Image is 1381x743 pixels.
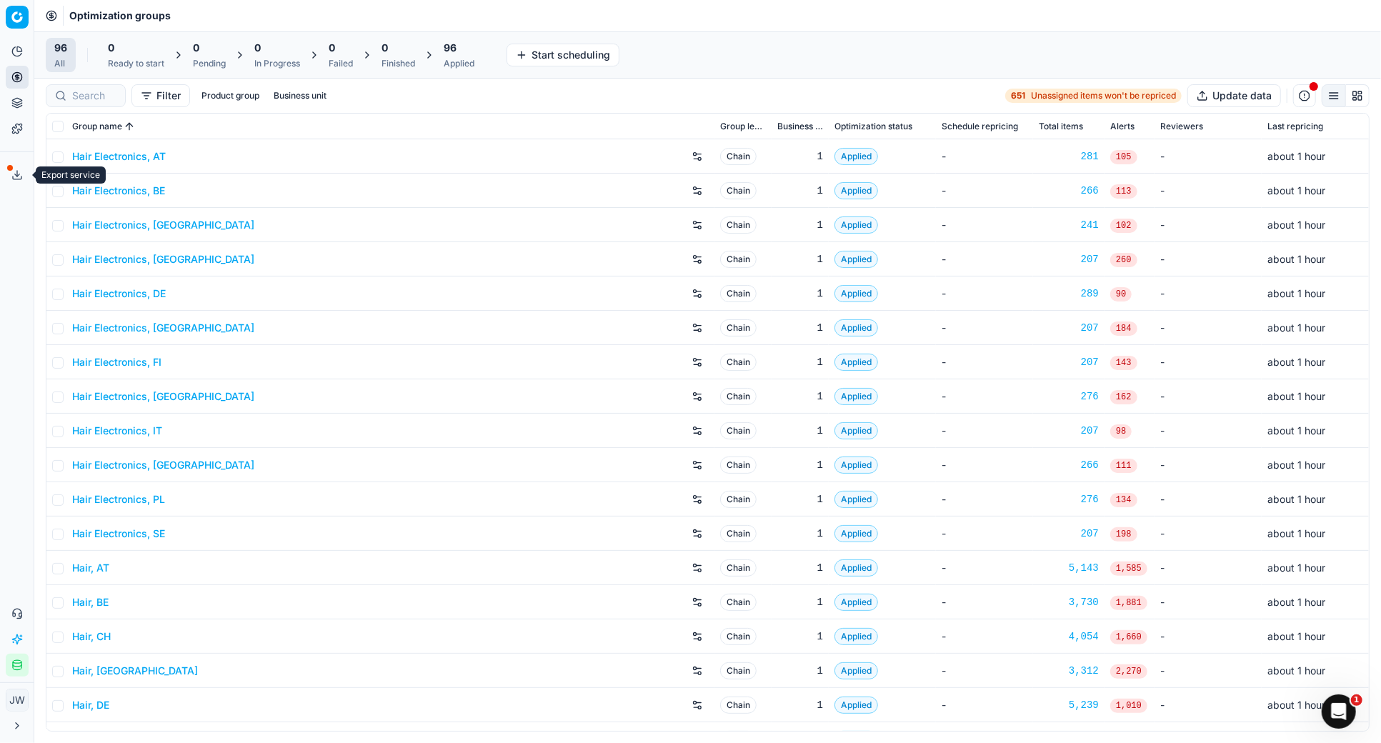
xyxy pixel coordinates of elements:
[777,664,823,678] div: 1
[254,58,300,69] div: In Progress
[834,422,878,439] span: Applied
[1267,699,1325,711] span: about 1 hour
[329,41,335,55] span: 0
[720,662,757,679] span: Chain
[108,58,164,69] div: Ready to start
[1110,219,1137,233] span: 102
[1110,150,1137,164] span: 105
[1039,595,1099,609] a: 3,730
[720,491,757,508] span: Chain
[72,595,109,609] a: Hair, BE
[936,688,1033,722] td: -
[936,448,1033,482] td: -
[1039,149,1099,164] div: 281
[1039,184,1099,198] a: 266
[777,527,823,541] div: 1
[834,182,878,199] span: Applied
[1039,286,1099,301] div: 289
[1155,208,1262,242] td: -
[1267,630,1325,642] span: about 1 hour
[1110,527,1137,542] span: 198
[72,286,166,301] a: Hair Electronics, DE
[777,286,823,301] div: 1
[936,139,1033,174] td: -
[1039,355,1099,369] a: 207
[1110,664,1147,679] span: 2,270
[193,41,199,55] span: 0
[1110,459,1137,473] span: 111
[1110,699,1147,713] span: 1,010
[936,551,1033,585] td: -
[72,698,109,712] a: Hair, DE
[1155,654,1262,688] td: -
[72,389,254,404] a: Hair Electronics, [GEOGRAPHIC_DATA]
[1267,664,1325,677] span: about 1 hour
[72,492,165,507] a: Hair Electronics, PL
[834,251,878,268] span: Applied
[1267,121,1323,132] span: Last repricing
[777,595,823,609] div: 1
[720,559,757,577] span: Chain
[834,285,878,302] span: Applied
[720,457,757,474] span: Chain
[382,41,388,55] span: 0
[777,252,823,266] div: 1
[268,87,332,104] button: Business unit
[329,58,353,69] div: Failed
[1039,252,1099,266] div: 207
[1039,389,1099,404] a: 276
[1039,121,1083,132] span: Total items
[720,148,757,165] span: Chain
[834,121,912,132] span: Optimization status
[936,242,1033,276] td: -
[834,662,878,679] span: Applied
[382,58,415,69] div: Finished
[720,354,757,371] span: Chain
[1267,253,1325,265] span: about 1 hour
[936,345,1033,379] td: -
[936,619,1033,654] td: -
[254,41,261,55] span: 0
[72,184,165,198] a: Hair Electronics, BE
[720,285,757,302] span: Chain
[936,379,1033,414] td: -
[1110,121,1135,132] span: Alerts
[834,628,878,645] span: Applied
[444,41,457,55] span: 96
[1039,218,1099,232] a: 241
[6,689,29,712] button: JW
[72,458,254,472] a: Hair Electronics, [GEOGRAPHIC_DATA]
[1267,596,1325,608] span: about 1 hour
[834,148,878,165] span: Applied
[6,689,28,711] span: JW
[1011,90,1025,101] strong: 651
[777,492,823,507] div: 1
[720,697,757,714] span: Chain
[1110,390,1137,404] span: 162
[1155,242,1262,276] td: -
[1039,424,1099,438] a: 207
[720,594,757,611] span: Chain
[720,121,766,132] span: Group level
[1039,492,1099,507] a: 276
[942,121,1018,132] span: Schedule repricing
[720,216,757,234] span: Chain
[720,182,757,199] span: Chain
[1039,698,1099,712] a: 5,239
[1005,89,1182,103] a: 651Unassigned items won't be repriced
[834,491,878,508] span: Applied
[1110,184,1137,199] span: 113
[193,58,226,69] div: Pending
[1039,458,1099,472] a: 266
[834,697,878,714] span: Applied
[131,84,190,107] button: Filter
[720,388,757,405] span: Chain
[1155,311,1262,345] td: -
[777,184,823,198] div: 1
[1155,139,1262,174] td: -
